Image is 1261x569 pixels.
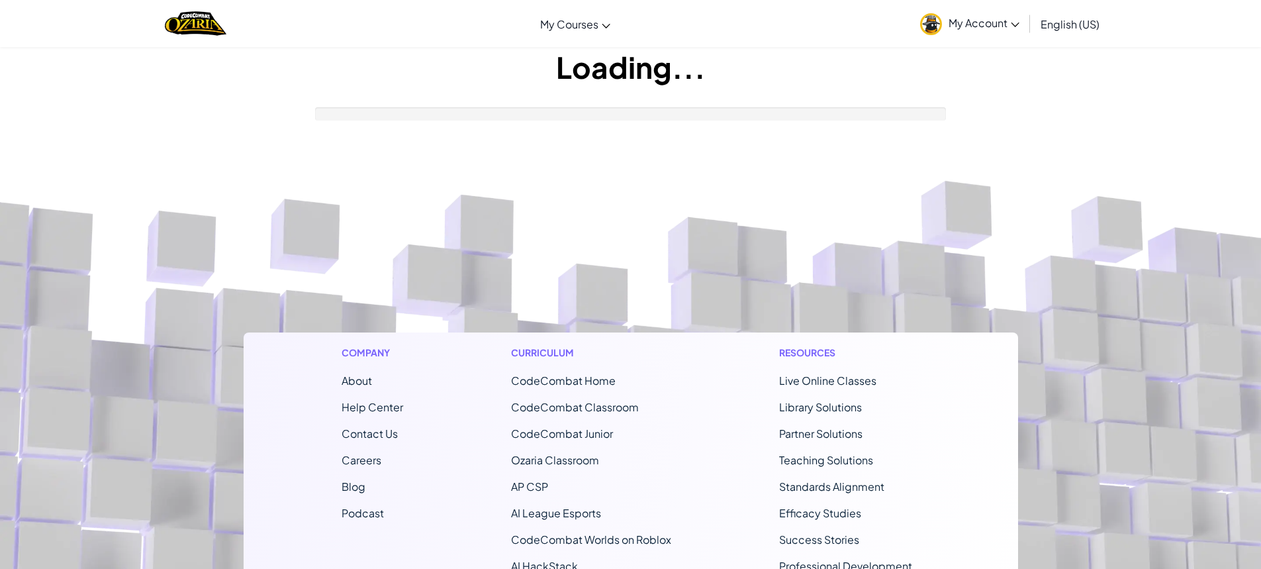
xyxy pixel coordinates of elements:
a: About [342,374,372,388]
img: avatar [920,13,942,35]
a: Ozaria by CodeCombat logo [165,10,226,37]
a: Efficacy Studies [779,506,861,520]
h1: Company [342,346,403,360]
a: Podcast [342,506,384,520]
a: English (US) [1034,6,1106,42]
a: Help Center [342,400,403,414]
a: Ozaria Classroom [511,453,599,467]
a: AI League Esports [511,506,601,520]
a: Careers [342,453,381,467]
span: My Courses [540,17,598,31]
span: CodeCombat Home [511,374,616,388]
a: Blog [342,480,365,493]
span: English (US) [1041,17,1099,31]
h1: Resources [779,346,920,360]
a: Partner Solutions [779,427,863,440]
a: My Account [913,3,1026,44]
span: My Account [949,16,1019,30]
a: Success Stories [779,533,859,546]
a: CodeCombat Worlds on Roblox [511,533,671,546]
a: CodeCombat Classroom [511,400,639,414]
a: Library Solutions [779,400,862,414]
a: CodeCombat Junior [511,427,613,440]
a: My Courses [534,6,617,42]
span: Contact Us [342,427,398,440]
img: Home [165,10,226,37]
h1: Curriculum [511,346,671,360]
a: Standards Alignment [779,480,884,493]
a: Live Online Classes [779,374,876,388]
a: AP CSP [511,480,548,493]
a: Teaching Solutions [779,453,873,467]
